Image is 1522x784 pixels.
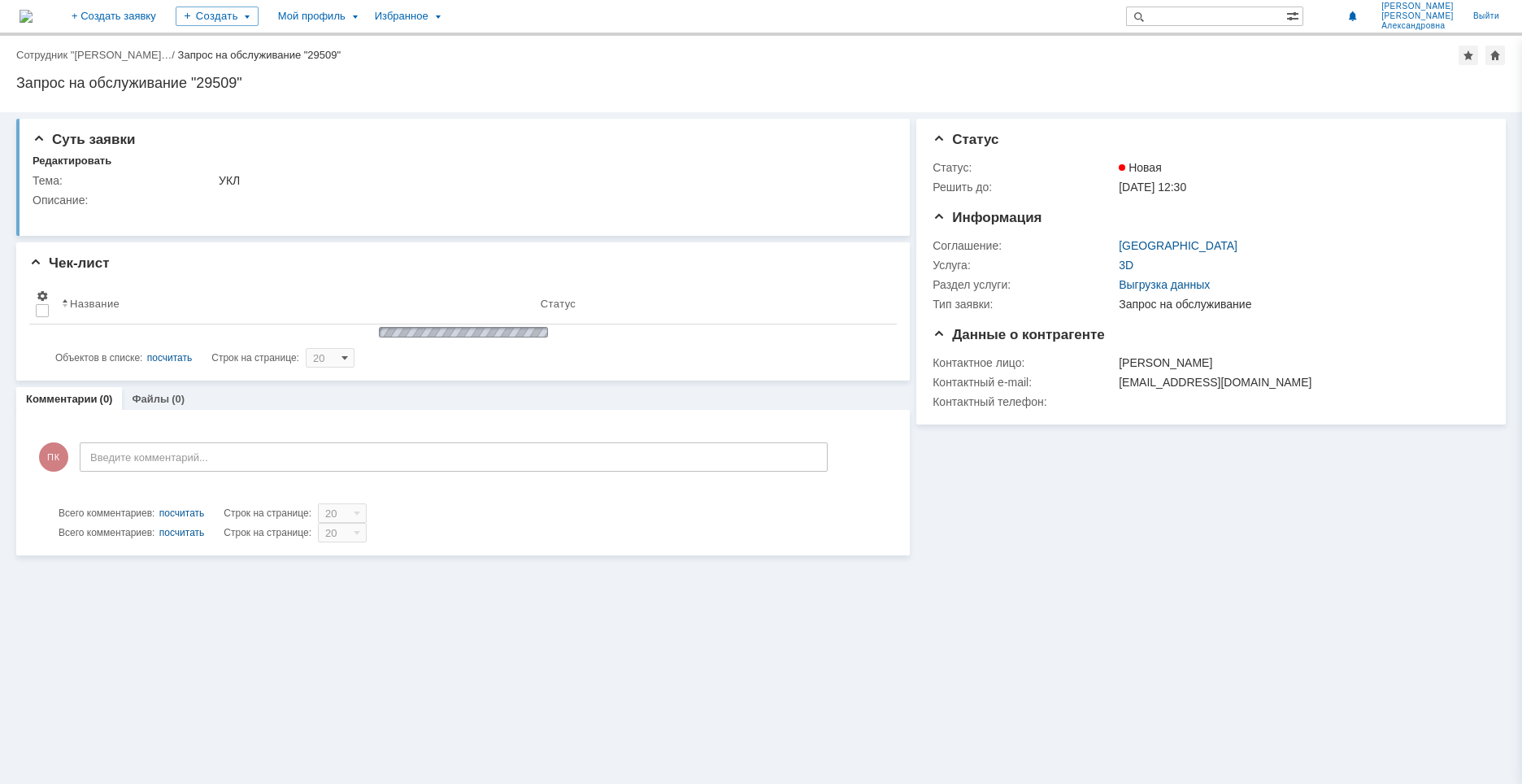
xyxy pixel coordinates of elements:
[100,393,113,405] div: (0)
[33,194,889,207] div: Описание:
[20,10,33,23] img: logo
[933,327,1105,342] span: Данные о контрагенте
[374,324,553,340] img: wJIQAAOwAAAAAAAAAAAA==
[1119,298,1481,311] div: Запрос на обслуживание
[159,503,205,523] div: посчитать
[933,298,1115,311] div: Тип заявки:
[178,49,341,61] div: Запрос на обслуживание "29509"
[933,132,998,147] span: Статус
[132,393,169,405] a: Файлы
[541,298,576,310] div: Статус
[55,348,299,368] i: Строк на странице:
[55,352,142,364] span: Объектов в списке:
[933,376,1115,389] div: Контактный e-mail:
[59,527,154,538] span: Всего комментариев:
[1459,46,1478,65] div: Добавить в избранное
[59,523,311,542] i: Строк на странице:
[59,503,311,523] i: Строк на странице:
[29,255,110,271] span: Чек-лист
[1119,259,1133,272] a: 3D
[1381,21,1454,31] span: Александровна
[933,395,1115,408] div: Контактный телефон:
[16,49,178,61] div: /
[159,523,205,542] div: посчитать
[219,174,885,187] div: УКЛ
[1119,356,1481,369] div: [PERSON_NAME]
[147,348,193,368] div: посчитать
[933,161,1115,174] div: Статус:
[55,283,534,324] th: Название
[933,181,1115,194] div: Решить до:
[534,283,884,324] th: Статус
[26,393,98,405] a: Комментарии
[39,442,68,472] span: ПК
[1119,181,1186,194] span: [DATE] 12:30
[33,155,111,168] div: Редактировать
[933,210,1041,225] span: Информация
[933,278,1115,291] div: Раздел услуги:
[1485,46,1505,65] div: Сделать домашней страницей
[1381,11,1454,21] span: [PERSON_NAME]
[33,132,135,147] span: Суть заявки
[16,49,172,61] a: Сотрудник "[PERSON_NAME]…
[1381,2,1454,11] span: [PERSON_NAME]
[36,290,49,303] span: Настройки
[59,507,154,519] span: Всего комментариев:
[933,356,1115,369] div: Контактное лицо:
[70,298,120,310] div: Название
[1119,278,1210,291] a: Выгрузка данных
[176,7,259,26] div: Создать
[172,393,185,405] div: (0)
[1119,161,1162,174] span: Новая
[933,259,1115,272] div: Услуга:
[1286,7,1302,23] span: Расширенный поиск
[1119,239,1237,252] a: [GEOGRAPHIC_DATA]
[16,75,1506,91] div: Запрос на обслуживание "29509"
[33,174,215,187] div: Тема:
[1119,376,1481,389] div: [EMAIL_ADDRESS][DOMAIN_NAME]
[20,10,33,23] a: Перейти на домашнюю страницу
[933,239,1115,252] div: Соглашение:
